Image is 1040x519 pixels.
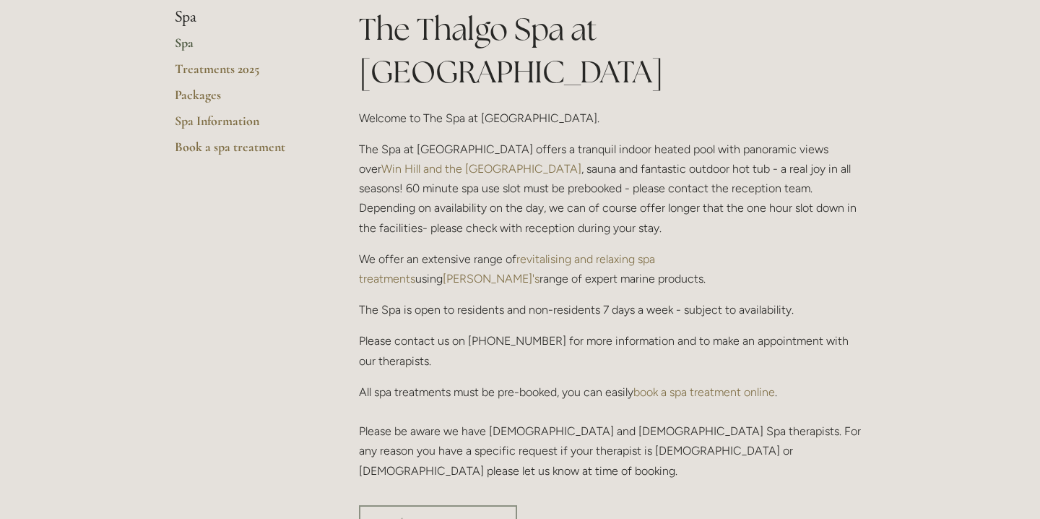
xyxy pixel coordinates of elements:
[175,61,313,87] a: Treatments 2025
[175,35,313,61] a: Spa
[359,8,865,93] h1: The Thalgo Spa at [GEOGRAPHIC_DATA]
[359,382,865,481] p: All spa treatments must be pre-booked, you can easily . Please be aware we have [DEMOGRAPHIC_DATA...
[175,87,313,113] a: Packages
[175,113,313,139] a: Spa Information
[359,108,865,128] p: Welcome to The Spa at [GEOGRAPHIC_DATA].
[175,8,313,27] li: Spa
[175,139,313,165] a: Book a spa treatment
[443,272,539,286] a: [PERSON_NAME]'s
[359,331,865,370] p: Please contact us on [PHONE_NUMBER] for more information and to make an appointment with our ther...
[359,140,865,238] p: The Spa at [GEOGRAPHIC_DATA] offers a tranquil indoor heated pool with panoramic views over , sau...
[381,162,581,176] a: Win Hill and the [GEOGRAPHIC_DATA]
[359,249,865,288] p: We offer an extensive range of using range of expert marine products.
[633,385,775,399] a: book a spa treatment online
[359,300,865,319] p: The Spa is open to residents and non-residents 7 days a week - subject to availability.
